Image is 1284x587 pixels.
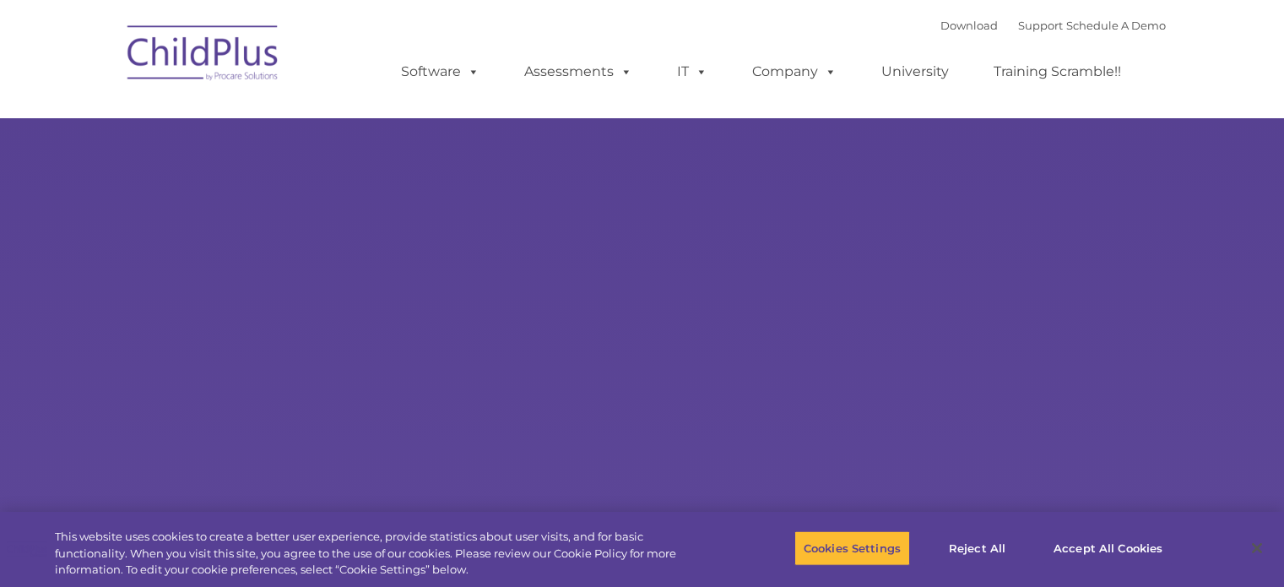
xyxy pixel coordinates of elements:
[1044,530,1172,566] button: Accept All Cookies
[507,55,649,89] a: Assessments
[1066,19,1166,32] a: Schedule A Demo
[924,530,1030,566] button: Reject All
[864,55,966,89] a: University
[977,55,1138,89] a: Training Scramble!!
[940,19,1166,32] font: |
[940,19,998,32] a: Download
[119,14,288,98] img: ChildPlus by Procare Solutions
[660,55,724,89] a: IT
[384,55,496,89] a: Software
[735,55,853,89] a: Company
[794,530,910,566] button: Cookies Settings
[1238,530,1276,567] button: Close
[55,529,707,579] div: This website uses cookies to create a better user experience, provide statistics about user visit...
[1018,19,1063,32] a: Support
